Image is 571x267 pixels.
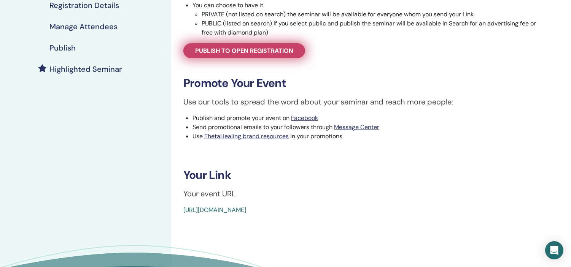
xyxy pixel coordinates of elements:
[291,114,318,122] a: Facebook
[202,10,540,19] li: PRIVATE (not listed on search) the seminar will be available for everyone whom you send your Link.
[204,132,289,140] a: ThetaHealing brand resources
[49,65,122,74] h4: Highlighted Seminar
[49,1,119,10] h4: Registration Details
[183,43,305,58] a: Publish to open registration
[183,206,246,214] a: [URL][DOMAIN_NAME]
[192,132,540,141] li: Use in your promotions
[183,168,540,182] h3: Your Link
[545,241,563,259] div: Open Intercom Messenger
[202,19,540,37] li: PUBLIC (listed on search) If you select public and publish the seminar will be available in Searc...
[192,123,540,132] li: Send promotional emails to your followers through
[49,22,118,31] h4: Manage Attendees
[183,188,540,199] p: Your event URL
[192,114,540,123] li: Publish and promote your event on
[195,47,293,55] span: Publish to open registration
[183,96,540,107] p: Use our tools to spread the word about your seminar and reach more people:
[192,1,540,37] li: You can choose to have it
[334,123,379,131] a: Message Center
[49,43,76,52] h4: Publish
[183,76,540,90] h3: Promote Your Event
